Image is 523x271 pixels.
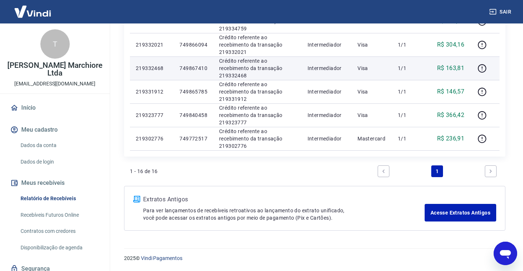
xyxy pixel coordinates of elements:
[357,111,386,119] p: Visa
[141,255,182,261] a: Vindi Pagamentos
[219,128,296,150] p: Crédito referente ao recebimento da transação 219302776
[357,135,386,142] p: Mastercard
[179,88,207,95] p: 749865785
[378,165,389,177] a: Previous page
[40,29,70,59] div: T
[130,168,158,175] p: 1 - 16 de 16
[437,111,465,120] p: R$ 366,42
[357,65,386,72] p: Visa
[308,111,346,119] p: Intermediador
[219,34,296,56] p: Crédito referente ao recebimento da transação 219332021
[375,162,500,180] ul: Pagination
[494,242,517,265] iframe: Botão para abrir a janela de mensagens
[425,204,496,221] a: Acesse Extratos Antigos
[18,208,101,223] a: Recebíveis Futuros Online
[179,41,207,48] p: 749866094
[9,0,57,23] img: Vindi
[179,65,207,72] p: 749867410
[179,111,207,119] p: 749840458
[14,80,95,88] p: [EMAIL_ADDRESS][DOMAIN_NAME]
[6,62,104,77] p: [PERSON_NAME] Marchiore Ltda
[308,65,346,72] p: Intermediador
[357,88,386,95] p: Visa
[437,134,465,143] p: R$ 236,91
[219,57,296,79] p: Crédito referente ao recebimento da transação 219332468
[136,111,168,119] p: 219323777
[179,135,207,142] p: 749772517
[437,87,465,96] p: R$ 146,57
[18,154,101,169] a: Dados de login
[18,138,101,153] a: Dados da conta
[136,135,168,142] p: 219302776
[124,254,505,262] p: 2025 ©
[143,195,425,204] p: Extratos Antigos
[9,175,101,191] button: Meus recebíveis
[488,5,514,19] button: Sair
[398,88,420,95] p: 1/1
[431,165,443,177] a: Page 1 is your current page
[9,100,101,116] a: Início
[437,64,465,73] p: R$ 163,81
[308,88,346,95] p: Intermediador
[18,240,101,255] a: Disponibilização de agenda
[136,41,168,48] p: 219332021
[308,135,346,142] p: Intermediador
[437,40,465,49] p: R$ 304,16
[133,196,140,202] img: ícone
[136,65,168,72] p: 219332468
[18,224,101,239] a: Contratos com credores
[398,65,420,72] p: 1/1
[398,41,420,48] p: 1/1
[219,81,296,103] p: Crédito referente ao recebimento da transação 219331912
[308,41,346,48] p: Intermediador
[357,41,386,48] p: Visa
[219,104,296,126] p: Crédito referente ao recebimento da transação 219323777
[398,135,420,142] p: 1/1
[485,165,497,177] a: Next page
[136,88,168,95] p: 219331912
[9,122,101,138] button: Meu cadastro
[143,207,425,221] p: Para ver lançamentos de recebíveis retroativos ao lançamento do extrato unificado, você pode aces...
[398,111,420,119] p: 1/1
[18,191,101,206] a: Relatório de Recebíveis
